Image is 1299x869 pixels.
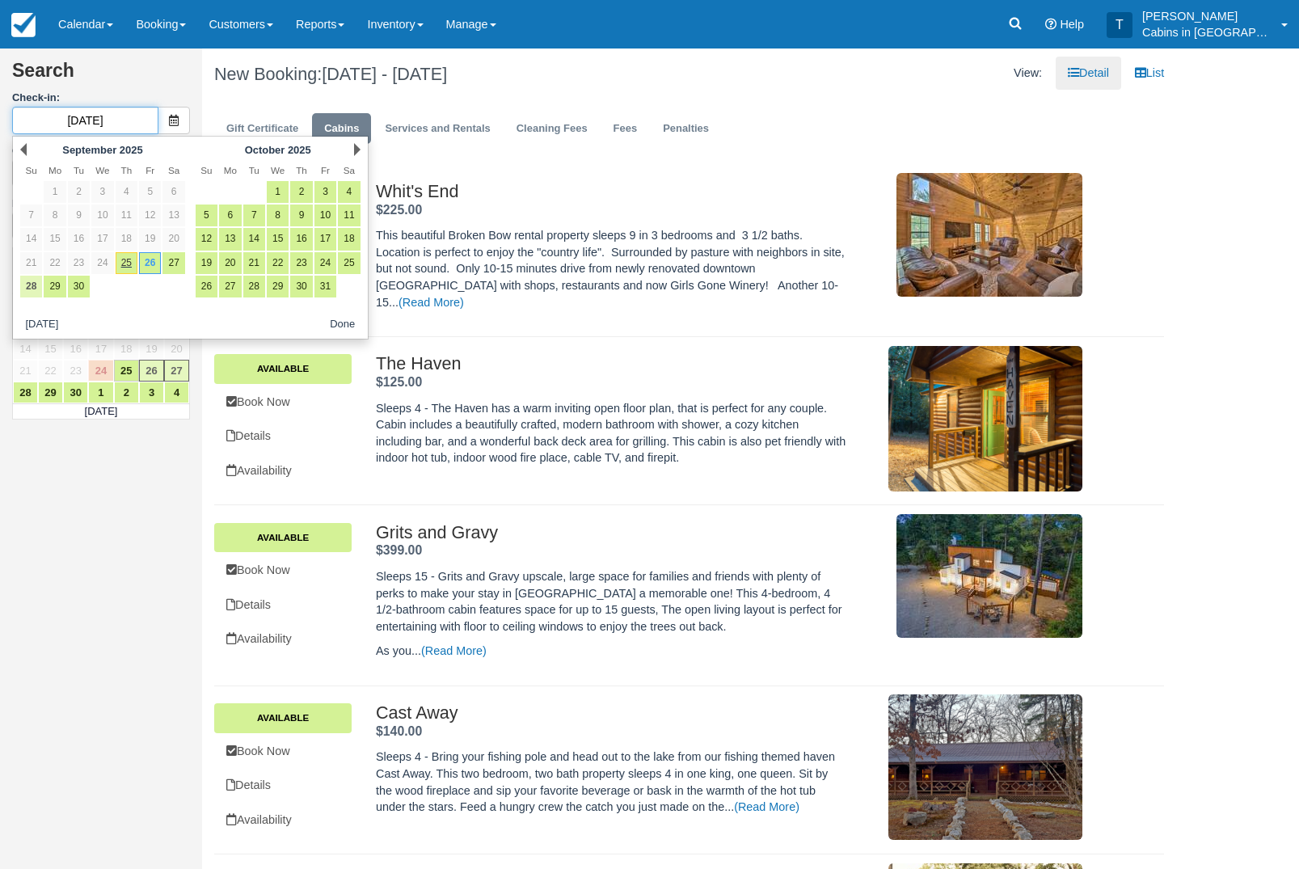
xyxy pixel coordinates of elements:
span: Tuesday [74,165,84,175]
a: 15 [38,338,63,360]
a: 4 [116,181,137,203]
a: 22 [267,252,289,274]
a: 17 [88,338,113,360]
a: 20 [164,338,189,360]
a: 25 [116,252,137,274]
p: This beautiful Broken Bow rental property sleeps 9 in 3 bedrooms and 3 1/2 baths. Location is per... [376,227,847,310]
span: September [62,144,116,156]
span: Thursday [121,165,133,175]
li: View: [1002,57,1054,90]
a: 10 [91,205,113,226]
a: 16 [63,338,88,360]
a: 9 [290,205,312,226]
a: 13 [162,205,184,226]
a: 22 [38,360,63,382]
a: 21 [13,360,38,382]
a: 6 [219,205,241,226]
a: 24 [88,360,113,382]
a: 4 [164,382,189,403]
a: 19 [139,228,161,250]
a: Fees [601,113,650,145]
a: 23 [63,360,88,382]
label: Check-in: [12,91,190,106]
span: Friday [321,165,330,175]
a: Available [214,354,352,383]
a: Details [214,588,352,622]
a: 29 [38,382,63,403]
a: 26 [139,252,161,274]
a: 18 [116,228,137,250]
a: 19 [196,252,217,274]
span: Monday [49,165,61,175]
a: 24 [314,252,336,274]
span: Sunday [200,165,212,175]
a: 17 [91,228,113,250]
img: checkfront-main-nav-mini-logo.png [11,13,36,37]
p: Sleeps 4 - The Haven has a warm inviting open floor plan, that is perfect for any couple. Cabin i... [376,400,847,466]
a: Cabins [312,113,371,145]
a: Cleaning Fees [504,113,600,145]
a: Available [214,523,352,552]
a: 5 [196,205,217,226]
a: 15 [267,228,289,250]
img: M114-1 [888,694,1082,840]
span: Saturday [344,165,355,175]
a: (Read More) [399,296,464,309]
a: Availability [214,454,352,487]
a: 16 [68,228,90,250]
a: 27 [162,252,184,274]
a: Details [214,769,352,802]
h2: The Haven [376,354,847,373]
a: 28 [13,382,38,403]
span: 2025 [288,144,311,156]
a: Available [214,703,352,732]
a: 5 [139,181,161,203]
span: Thursday [296,165,307,175]
div: T [1107,12,1132,38]
a: 23 [68,252,90,274]
a: 15 [44,228,65,250]
span: Saturday [168,165,179,175]
a: (Read More) [421,644,487,657]
a: 1 [88,382,113,403]
a: Details [214,420,352,453]
a: 25 [114,360,139,382]
strong: Price: $225 [376,203,422,217]
a: 22 [44,252,65,274]
a: 24 [91,252,113,274]
a: Services and Rentals [373,113,502,145]
strong: Price: $140 [376,724,422,738]
a: 30 [63,382,88,403]
a: (Read More) [734,800,799,813]
a: 27 [219,276,241,297]
td: [DATE] [13,403,190,420]
a: List [1123,57,1176,90]
p: Sleeps 15 - Grits and Gravy upscale, large space for families and friends with plenty of perks to... [376,568,847,635]
strong: Price: $125 [376,375,422,389]
a: 26 [196,276,217,297]
a: 17 [314,228,336,250]
a: 2 [290,181,312,203]
img: M265-1 [896,514,1082,638]
h2: Whit's End [376,182,847,201]
a: Gift Certificate [214,113,310,145]
img: M285-1 [896,173,1082,297]
a: Book Now [214,386,352,419]
a: 14 [13,338,38,360]
a: 18 [338,228,360,250]
a: 11 [116,205,137,226]
a: 27 [164,360,189,382]
button: [DATE] [19,314,65,335]
a: 30 [68,276,90,297]
a: 14 [243,228,265,250]
a: 30 [290,276,312,297]
a: 7 [243,205,265,226]
a: 29 [44,276,65,297]
a: 19 [139,338,164,360]
h2: Grits and Gravy [376,523,847,542]
a: 7 [20,205,42,226]
span: Tuesday [249,165,259,175]
a: Detail [1056,57,1121,90]
a: 29 [267,276,289,297]
a: 3 [91,181,113,203]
